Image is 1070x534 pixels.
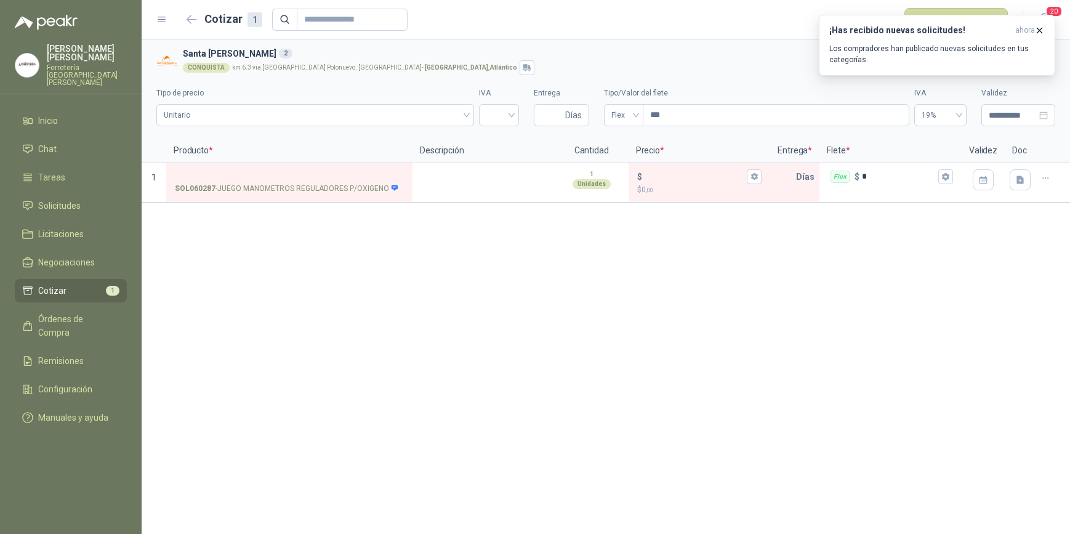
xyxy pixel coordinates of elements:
[747,169,762,184] button: $$0,00
[604,87,909,99] label: Tipo/Valor del flete
[232,65,517,71] p: km 6.3 via [GEOGRAPHIC_DATA] Polonuevo. [GEOGRAPHIC_DATA] -
[166,139,412,163] p: Producto
[15,349,127,373] a: Remisiones
[175,183,215,195] strong: SOL060287
[637,170,642,184] p: $
[38,411,108,424] span: Manuales y ayuda
[938,169,953,184] button: Flex $
[15,15,78,30] img: Logo peakr
[15,166,127,189] a: Tareas
[47,44,127,62] p: [PERSON_NAME] [PERSON_NAME]
[247,12,262,27] div: 1
[831,171,850,183] div: Flex
[646,187,653,193] span: ,00
[565,105,582,126] span: Días
[38,142,57,156] span: Chat
[914,87,967,99] label: IVA
[425,64,517,71] strong: [GEOGRAPHIC_DATA] , Atlántico
[819,139,962,163] p: Flete
[637,184,762,196] p: $
[175,183,399,195] p: - JUEGO MANOMETROS REGULADORES P/OXIGENO
[573,179,611,189] div: Unidades
[796,164,819,189] p: Días
[922,106,959,124] span: 19%
[534,87,589,99] label: Entrega
[15,54,39,77] img: Company Logo
[962,139,1005,163] p: Validez
[642,185,653,194] span: 0
[38,256,95,269] span: Negociaciones
[829,25,1010,36] h3: ¡Has recibido nuevas solicitudes!
[156,87,474,99] label: Tipo de precio
[15,222,127,246] a: Licitaciones
[819,15,1055,76] button: ¡Has recibido nuevas solicitudes!ahora Los compradores han publicado nuevas solicitudes en tus ca...
[38,354,84,368] span: Remisiones
[1015,25,1035,36] span: ahora
[829,43,1045,65] p: Los compradores han publicado nuevas solicitudes en tus categorías.
[645,172,745,181] input: $$0,00
[38,171,65,184] span: Tareas
[38,227,84,241] span: Licitaciones
[15,194,127,217] a: Solicitudes
[15,279,127,302] a: Cotizar1
[629,139,771,163] p: Precio
[204,10,262,28] h2: Cotizar
[47,64,127,86] p: Ferretería [GEOGRAPHIC_DATA][PERSON_NAME]
[15,137,127,161] a: Chat
[151,172,156,182] span: 1
[479,87,519,99] label: IVA
[106,286,119,296] span: 1
[15,251,127,274] a: Negociaciones
[412,139,555,163] p: Descripción
[183,63,230,73] div: CONQUISTA
[38,284,66,297] span: Cotizar
[38,312,115,339] span: Órdenes de Compra
[156,51,178,72] img: Company Logo
[15,109,127,132] a: Inicio
[183,47,1050,60] h3: Santa [PERSON_NAME]
[855,170,859,184] p: $
[38,382,92,396] span: Configuración
[38,114,58,127] span: Inicio
[1033,9,1055,31] button: 20
[1045,6,1063,17] span: 20
[15,406,127,429] a: Manuales y ayuda
[15,378,127,401] a: Configuración
[164,106,467,124] span: Unitario
[862,172,936,181] input: Flex $
[38,199,81,212] span: Solicitudes
[981,87,1055,99] label: Validez
[590,169,593,179] p: 1
[611,106,636,124] span: Flex
[279,49,292,59] div: 2
[904,8,1008,31] button: Publicar cotizaciones
[175,172,404,182] input: SOL060287-JUEGO MANOMETROS REGULADORES P/OXIGENO
[1005,139,1036,163] p: Doc
[770,139,819,163] p: Entrega
[555,139,629,163] p: Cantidad
[15,307,127,344] a: Órdenes de Compra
